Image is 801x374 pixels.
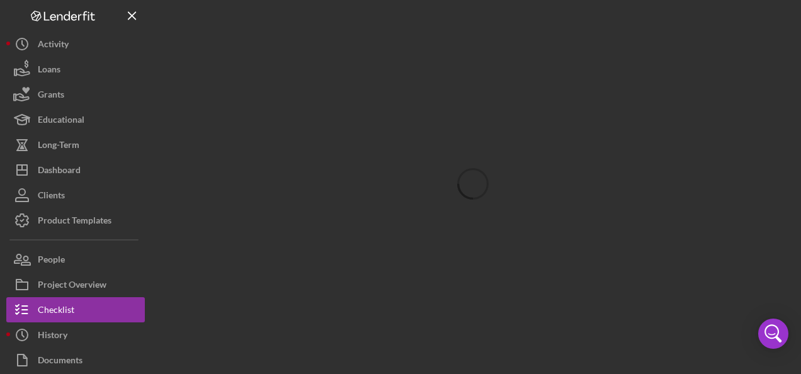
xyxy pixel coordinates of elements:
div: Activity [38,31,69,60]
button: Documents [6,348,145,373]
div: Checklist [38,297,74,326]
button: People [6,247,145,272]
div: Clients [38,183,65,211]
div: Open Intercom Messenger [758,319,788,349]
div: Dashboard [38,157,81,186]
div: Educational [38,107,84,135]
button: Grants [6,82,145,107]
div: Project Overview [38,272,106,300]
button: History [6,322,145,348]
div: Loans [38,57,60,85]
button: Clients [6,183,145,208]
button: Activity [6,31,145,57]
button: Long-Term [6,132,145,157]
button: Loans [6,57,145,82]
button: Educational [6,107,145,132]
button: Product Templates [6,208,145,233]
div: Long-Term [38,132,79,161]
div: Product Templates [38,208,111,236]
button: Checklist [6,297,145,322]
div: History [38,322,67,351]
button: Dashboard [6,157,145,183]
button: Project Overview [6,272,145,297]
div: People [38,247,65,275]
div: Grants [38,82,64,110]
